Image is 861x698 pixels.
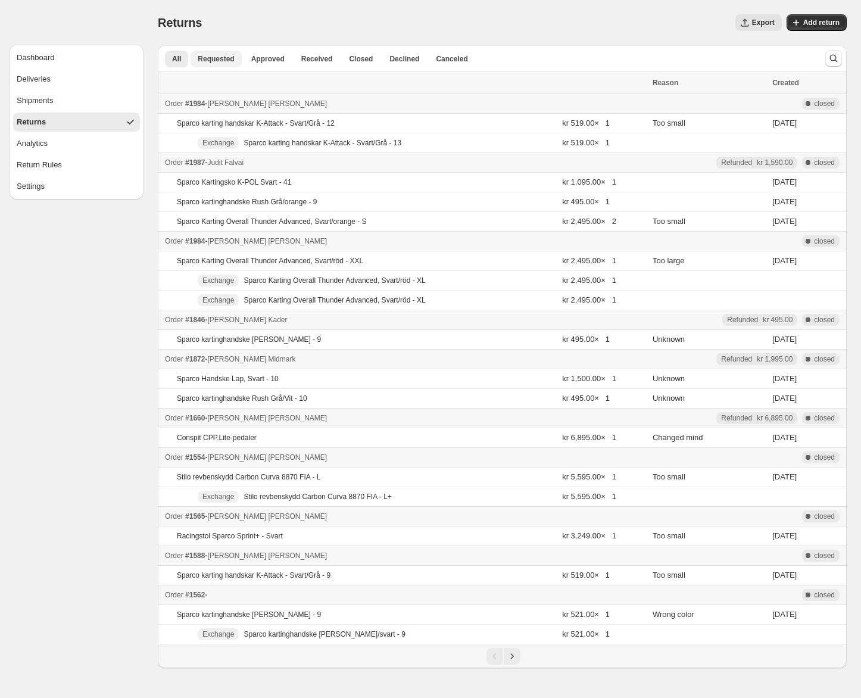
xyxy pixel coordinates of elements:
span: closed [814,99,835,108]
p: Sparco Kartingsko K-POL Svart - 41 [177,177,291,187]
td: Changed mind [649,428,769,448]
p: Conspit CPP.Lite-pedaler [177,433,257,443]
div: - [165,550,645,562]
span: Order [165,453,183,462]
span: kr 521.00 × 1 [562,610,610,619]
p: Stilo revbenskydd Carbon Curva 8870 FIA - L [177,472,320,482]
div: Refunded [721,354,793,364]
span: #1588 [185,551,205,560]
button: Add return [787,14,847,31]
p: Sparco kartinghandske [PERSON_NAME] - 9 [177,335,321,344]
nav: Pagination [158,644,847,668]
span: Closed [349,54,373,64]
time: Tuesday, March 11, 2025 at 6:59:15 PM [772,472,797,481]
span: closed [814,236,835,246]
span: Declined [389,54,419,64]
span: kr 2,495.00 × 1 [562,276,616,285]
td: Too small [649,114,769,133]
button: Return Rules [13,155,140,174]
span: kr 6,895.00 × 1 [562,433,616,442]
span: [PERSON_NAME] [PERSON_NAME] [207,512,327,521]
span: #1565 [185,512,205,521]
span: closed [814,354,835,364]
div: Refunded [727,315,793,325]
span: closed [814,315,835,325]
p: Stilo revbenskydd Carbon Curva 8870 FIA - L+ [244,492,391,501]
td: Too small [649,526,769,546]
span: Order [165,158,183,167]
span: [PERSON_NAME] [PERSON_NAME] [207,453,327,462]
time: Monday, March 31, 2025 at 11:37:18 AM [772,433,797,442]
div: Analytics [17,138,48,149]
span: Received [301,54,333,64]
td: Unknown [649,330,769,350]
time: Tuesday, September 16, 2025 at 4:27:59 PM [772,119,797,127]
td: Unknown [649,389,769,409]
span: kr 519.00 × 1 [562,571,610,579]
span: kr 521.00 × 1 [562,630,610,638]
span: Exchange [202,630,234,639]
button: Settings [13,177,140,196]
span: closed [814,413,835,423]
div: Shipments [17,95,53,107]
span: Exchange [202,492,234,501]
span: [PERSON_NAME] Midmark [207,355,295,363]
time: Tuesday, March 11, 2025 at 5:46:34 PM [772,531,797,540]
p: Sparco karting handskar K-Attack - Svart/Grå - 12 [177,119,335,128]
span: #1984 [185,237,205,245]
span: closed [814,512,835,521]
span: kr 5,595.00 × 1 [562,492,616,501]
span: Exchange [202,295,234,305]
span: kr 1,095.00 × 1 [562,177,616,186]
p: Sparco kartinghandske Rush Grå/orange - 9 [177,197,317,207]
span: Approved [251,54,285,64]
time: Wednesday, September 10, 2025 at 8:51:55 PM [772,197,797,206]
div: - [165,314,645,326]
span: Order [165,237,183,245]
span: [PERSON_NAME] [PERSON_NAME] [207,237,327,245]
span: [PERSON_NAME] [PERSON_NAME] [207,99,327,108]
p: Sparco karting handskar K-Attack - Svart/Grå - 9 [177,571,330,580]
div: - [165,98,645,110]
time: Thursday, February 27, 2025 at 12:07:07 PM [772,571,797,579]
p: Sparco kartinghandske Rush Grå/Vit - 10 [177,394,307,403]
span: Order [165,591,183,599]
span: #1872 [185,355,205,363]
span: kr 495.00 [763,315,793,325]
div: - [165,510,645,522]
time: Tuesday, September 9, 2025 at 12:17:38 PM [772,256,797,265]
span: Add return [803,18,840,27]
div: Returns [17,116,46,128]
button: Deliveries [13,70,140,89]
td: Unknown [649,369,769,389]
div: Return Rules [17,159,62,171]
span: closed [814,590,835,600]
span: Reason [653,79,678,87]
span: closed [814,158,835,167]
span: Export [752,18,775,27]
div: - [165,157,645,169]
span: kr 495.00 × 1 [562,335,610,344]
td: Wrong color [649,605,769,625]
div: Refunded [721,158,793,167]
div: - [165,589,645,601]
p: Sparco Handske Lap, Svart - 10 [177,374,279,384]
p: Sparco karting handskar K-Attack - Svart/Grå - 13 [244,138,401,148]
span: kr 2,495.00 × 1 [562,256,616,265]
p: Sparco kartinghandske [PERSON_NAME]/svart - 9 [244,630,405,639]
span: kr 519.00 × 1 [562,119,610,127]
span: kr 1,500.00 × 1 [562,374,616,383]
span: Order [165,414,183,422]
span: Judit Falvai [207,158,244,167]
div: - [165,353,645,365]
button: Returns [13,113,140,132]
p: Sparco Karting Overall Thunder Advanced, Svart/röd - XXL [177,256,363,266]
div: Refunded [721,413,793,423]
div: - [165,235,645,247]
span: Requested [198,54,234,64]
button: Next [504,648,520,665]
span: kr 519.00 × 1 [562,138,610,147]
span: Exchange [202,138,234,148]
span: Returns [158,16,202,29]
span: Order [165,355,183,363]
